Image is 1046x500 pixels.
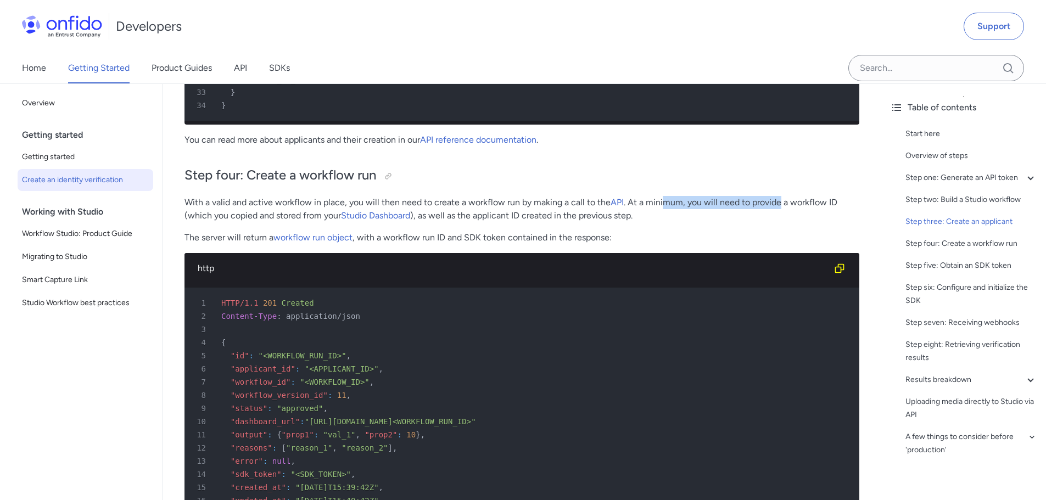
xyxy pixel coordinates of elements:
span: "<SDK_TOKEN>" [290,470,351,479]
div: http [198,262,829,275]
a: Uploading media directly to Studio via API [905,395,1037,422]
div: Table of contents [890,101,1037,114]
span: "[DATE]T15:39:42Z" [295,483,379,492]
p: With a valid and active workflow in place, you will then need to create a workflow run by making ... [184,196,859,222]
span: 13 [189,454,214,468]
span: 34 [189,99,214,112]
p: The server will return a , with a workflow run ID and SDK token contained in the response: [184,231,859,244]
a: Step seven: Receiving webhooks [905,316,1037,329]
span: Getting started [22,150,149,164]
a: Studio Workflow best practices [18,292,153,314]
a: Step two: Build a Studio workflow [905,193,1037,206]
span: "prop1" [282,430,314,439]
a: Create an identity verification [18,169,153,191]
span: , [370,378,374,386]
div: Working with Studio [22,201,158,223]
span: 3 [189,323,214,336]
a: Support [964,13,1024,40]
h2: Step four: Create a workflow run [184,166,859,185]
span: "<APPLICANT_ID>" [305,364,379,373]
span: Overview [22,97,149,110]
span: : [300,417,304,426]
span: "<WORKFLOW_RUN_ID>" [258,351,346,360]
span: "reason_1" [286,443,332,452]
span: : [286,483,290,492]
span: "status" [231,404,267,413]
span: Studio Workflow best practices [22,296,149,310]
span: , [379,364,383,373]
span: 4 [189,336,214,349]
span: 10 [189,415,214,428]
span: } [231,88,235,97]
a: Overview [18,92,153,114]
a: workflow run object [273,232,353,243]
span: } [221,101,226,110]
span: 12 [189,441,214,454]
span: Content-Type [221,312,277,321]
a: Getting started [18,146,153,168]
span: { [221,338,226,347]
span: : [290,378,295,386]
input: Onfido search input field [848,55,1024,81]
span: "reason_2" [342,443,388,452]
a: Getting Started [68,53,130,83]
span: : [295,364,300,373]
span: : [314,430,318,439]
span: , [346,351,351,360]
span: , [323,404,327,413]
span: application/json [286,312,360,321]
a: API [234,53,247,83]
a: Step eight: Retrieving verification results [905,338,1037,364]
span: "applicant_id" [231,364,295,373]
span: 33 [189,86,214,99]
a: Step three: Create an applicant [905,215,1037,228]
span: 6 [189,362,214,375]
span: "dashboard_url" [231,417,300,426]
div: Getting started [22,124,158,146]
span: { [277,430,281,439]
span: "[URL][DOMAIN_NAME]<WORKFLOW_RUN_ID>" [305,417,476,426]
a: Step one: Generate an API token [905,171,1037,184]
span: 5 [189,349,214,362]
a: Step four: Create a workflow run [905,237,1037,250]
span: 11 [189,428,214,441]
span: "workflow_id" [231,378,291,386]
span: , [356,430,360,439]
span: 15 [189,481,214,494]
span: : [272,443,277,452]
span: "reasons" [231,443,272,452]
a: A few things to consider before 'production' [905,430,1037,457]
span: 7 [189,375,214,389]
span: Workflow Studio: Product Guide [22,227,149,240]
span: "error" [231,457,263,465]
a: Overview of steps [905,149,1037,162]
a: Smart Capture Link [18,269,153,291]
img: Onfido Logo [22,15,102,37]
span: } [416,430,420,439]
span: 11 [337,391,346,400]
span: : [267,430,272,439]
span: Created [282,299,314,307]
a: Step five: Obtain an SDK token [905,259,1037,272]
span: 14 [189,468,214,481]
span: Migrating to Studio [22,250,149,263]
span: 1 [189,296,214,310]
span: "val_1" [323,430,356,439]
span: 2 [189,310,214,323]
div: Start here [905,127,1037,141]
a: Migrating to Studio [18,246,153,268]
span: , [393,443,397,452]
a: API [611,197,624,207]
span: 10 [406,430,416,439]
span: , [379,483,383,492]
span: , [421,430,425,439]
span: "approved" [277,404,323,413]
span: , [351,470,355,479]
h1: Developers [116,18,182,35]
span: "output" [231,430,267,439]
